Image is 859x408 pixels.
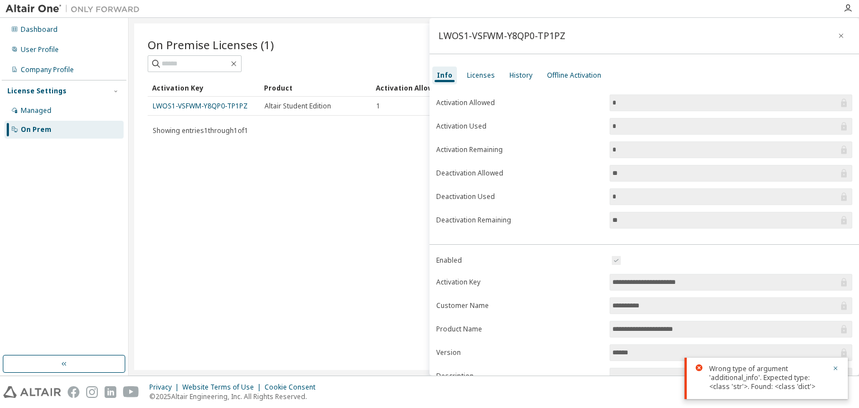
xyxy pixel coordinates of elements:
label: Activation Used [436,122,603,131]
div: License Settings [7,87,67,96]
label: Product Name [436,325,603,334]
div: Product [264,79,367,97]
div: LWOS1-VSFWM-Y8QP0-TP1PZ [438,31,565,40]
img: youtube.svg [123,386,139,398]
div: Info [437,71,452,80]
span: 1 [376,102,380,111]
span: On Premise Licenses (1) [148,37,274,53]
div: Website Terms of Use [182,383,265,392]
div: Wrong type of argument 'additional_info'. Expected type: <class 'str'>. Found: <class 'dict'> [709,364,825,391]
label: Enabled [436,256,603,265]
div: Licenses [467,71,495,80]
div: Privacy [149,383,182,392]
div: Managed [21,106,51,115]
label: Activation Allowed [436,98,603,107]
a: LWOS1-VSFWM-Y8QP0-TP1PZ [153,101,248,111]
div: Company Profile [21,65,74,74]
div: On Prem [21,125,51,134]
label: Deactivation Used [436,192,603,201]
label: Deactivation Allowed [436,169,603,178]
img: facebook.svg [68,386,79,398]
div: Offline Activation [547,71,601,80]
div: Cookie Consent [265,383,322,392]
img: instagram.svg [86,386,98,398]
label: Activation Remaining [436,145,603,154]
span: Showing entries 1 through 1 of 1 [153,126,248,135]
div: Activation Allowed [376,79,479,97]
img: altair_logo.svg [3,386,61,398]
p: © 2025 Altair Engineering, Inc. All Rights Reserved. [149,392,322,401]
span: Altair Student Edition [265,102,331,111]
img: linkedin.svg [105,386,116,398]
label: Activation Key [436,278,603,287]
label: Customer Name [436,301,603,310]
img: Altair One [6,3,145,15]
div: Dashboard [21,25,58,34]
div: User Profile [21,45,59,54]
label: Deactivation Remaining [436,216,603,225]
div: History [509,71,532,80]
label: Description [436,372,603,381]
div: Activation Key [152,79,255,97]
label: Version [436,348,603,357]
